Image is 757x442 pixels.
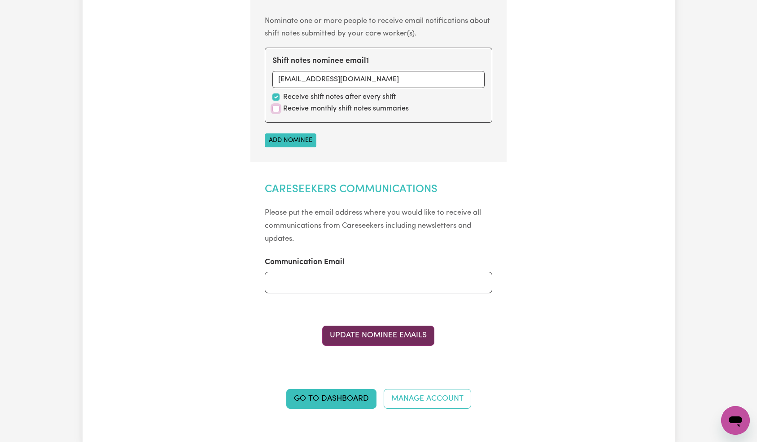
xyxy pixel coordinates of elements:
[283,92,396,102] label: Receive shift notes after every shift
[283,103,409,114] label: Receive monthly shift notes summaries
[265,209,481,243] small: Please put the email address where you would like to receive all communications from Careseekers ...
[272,55,369,67] label: Shift notes nominee email 1
[286,389,376,409] a: Go to Dashboard
[265,133,316,147] button: Add nominee
[721,406,750,435] iframe: Button to launch messaging window
[265,183,492,196] h2: Careseekers Communications
[265,17,490,38] small: Nominate one or more people to receive email notifications about shift notes submitted by your ca...
[384,389,471,409] a: Manage Account
[322,326,434,345] button: Update Nominee Emails
[265,256,345,268] label: Communication Email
